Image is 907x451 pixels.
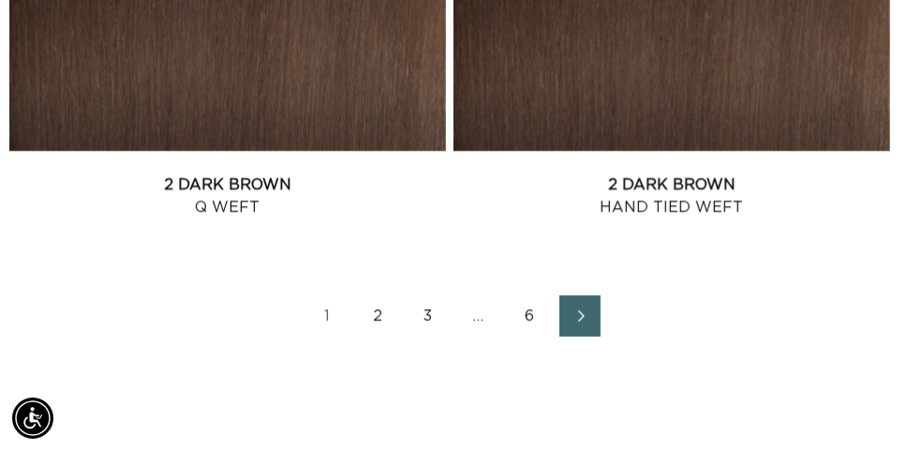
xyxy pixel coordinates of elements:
[9,173,446,218] a: 2 Dark Brown Q Weft
[9,295,898,337] nav: Pagination
[813,361,907,451] iframe: Chat Widget
[357,295,398,337] a: Page 2
[509,295,550,337] a: Page 6
[306,295,348,337] a: Page 1
[453,173,890,218] a: 2 Dark Brown Hand Tied Weft
[559,295,601,337] a: Next page
[408,295,449,337] a: Page 3
[12,398,53,439] div: Accessibility Menu
[458,295,499,337] span: …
